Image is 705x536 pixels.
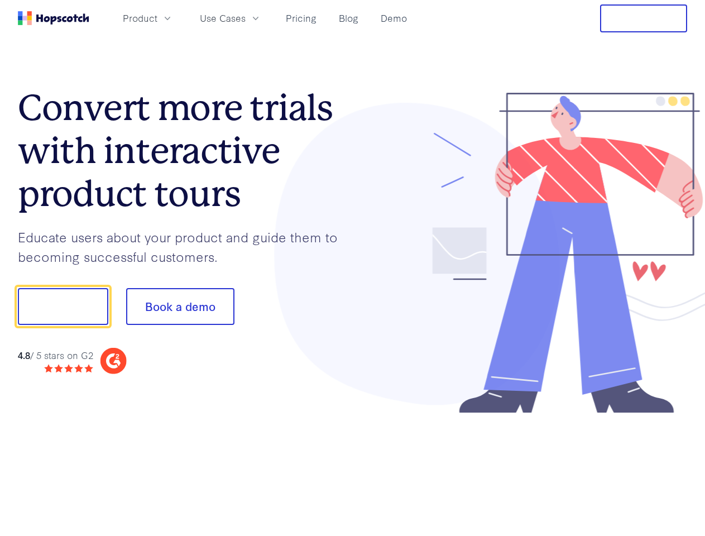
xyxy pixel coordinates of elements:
span: Use Cases [200,11,246,25]
a: Pricing [281,9,321,27]
button: Product [116,9,180,27]
button: Use Cases [193,9,268,27]
div: / 5 stars on G2 [18,348,93,362]
p: Educate users about your product and guide them to becoming successful customers. [18,227,353,266]
a: Home [18,11,89,25]
a: Demo [376,9,411,27]
h1: Convert more trials with interactive product tours [18,87,353,215]
button: Book a demo [126,288,234,325]
span: Product [123,11,157,25]
button: Show me! [18,288,108,325]
button: Free Trial [600,4,687,32]
a: Blog [334,9,363,27]
strong: 4.8 [18,348,30,361]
